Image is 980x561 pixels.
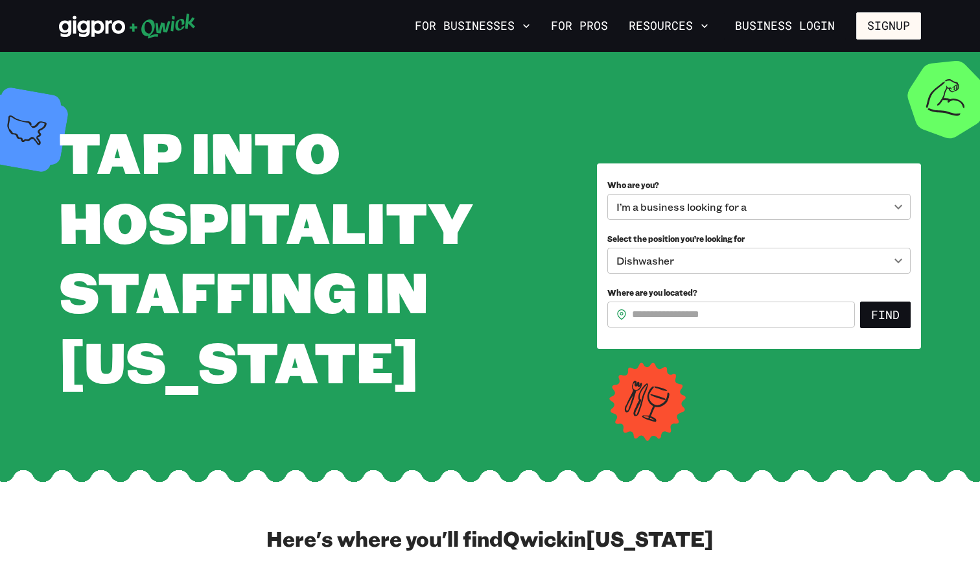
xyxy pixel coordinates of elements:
[624,15,714,37] button: Resources
[856,12,921,40] button: Signup
[607,248,911,274] div: Dishwasher
[59,114,472,398] span: Tap into Hospitality Staffing in [US_STATE]
[607,287,697,298] span: Where are you located?
[266,525,714,551] h2: Here's where you'll find Qwick in [US_STATE]
[724,12,846,40] a: Business Login
[860,302,911,329] button: Find
[410,15,535,37] button: For Businesses
[546,15,613,37] a: For Pros
[607,194,911,220] div: I’m a business looking for a
[607,233,745,244] span: Select the position you’re looking for
[607,180,659,190] span: Who are you?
